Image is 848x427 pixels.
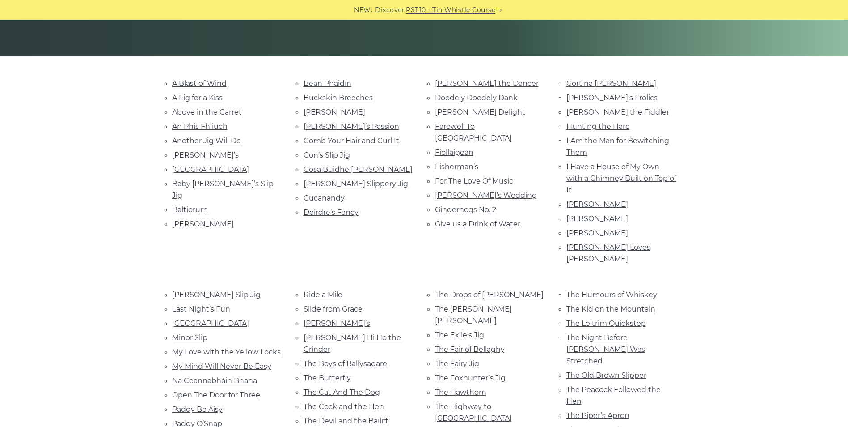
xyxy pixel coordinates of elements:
a: [PERSON_NAME] Loves [PERSON_NAME] [566,243,650,263]
a: The Cock and the Hen [304,402,384,411]
a: [GEOGRAPHIC_DATA] [172,165,249,174]
a: The Hawthorn [435,388,486,397]
a: [PERSON_NAME] [566,200,628,209]
a: For The Love Of Music [435,177,513,185]
a: [PERSON_NAME] the Fiddler [566,108,669,116]
a: Baby [PERSON_NAME]’s Slip Jig [172,179,274,200]
a: [PERSON_NAME] Slippery Jig [304,179,408,188]
a: Above in the Garret [172,108,242,116]
a: Deirdre’s Fancy [304,208,359,217]
a: Con’s Slip Jig [304,151,350,159]
a: Minor Slip [172,333,207,342]
a: Buckskin Breeches [304,94,373,102]
a: The Night Before [PERSON_NAME] Was Stretched [566,333,645,365]
a: [PERSON_NAME]’s Frolics [566,94,658,102]
a: The Old Brown Slipper [566,371,646,380]
a: The Boys of Ballysadare [304,359,387,368]
a: Bean Pháidín [304,79,351,88]
a: The Devil and the Bailiff [304,417,388,425]
a: [PERSON_NAME] [566,214,628,223]
a: The Fair of Bellaghy [435,345,505,354]
a: Last Night’s Fun [172,305,230,313]
a: The Peacock Followed the Hen [566,385,661,406]
a: My Love with the Yellow Locks [172,348,281,356]
span: NEW: [354,5,372,15]
a: Another Jig Will Do [172,137,241,145]
a: The Kid on the Mountain [566,305,655,313]
a: The Leitrim Quickstep [566,319,646,328]
a: The Humours of Whiskey [566,290,657,299]
a: I Am the Man for Bewitching Them [566,137,669,157]
span: Discover [375,5,405,15]
a: [PERSON_NAME] Slip Jig [172,290,261,299]
a: Cosa Buidhe [PERSON_NAME] [304,165,413,174]
a: Doodely Doodely Dank [435,94,518,102]
a: The Piper’s Apron [566,411,629,420]
a: [PERSON_NAME] [172,220,234,228]
a: The Exile’s Jig [435,331,484,339]
a: I Have a House of My Own with a Chimney Built on Top of It [566,162,676,194]
a: The Foxhunter’s Jig [435,374,506,382]
a: [GEOGRAPHIC_DATA] [172,319,249,328]
a: The [PERSON_NAME] [PERSON_NAME] [435,305,512,325]
a: [PERSON_NAME]’s Wedding [435,191,537,200]
a: [PERSON_NAME] [566,229,628,237]
a: [PERSON_NAME] Hi Ho the Grinder [304,333,401,354]
a: [PERSON_NAME]’s Passion [304,122,399,131]
a: Gort na [PERSON_NAME] [566,79,656,88]
a: Fiollaigean [435,148,473,157]
a: The Fairy Jig [435,359,479,368]
a: Baltiorum [172,205,208,214]
a: PST10 - Tin Whistle Course [406,5,495,15]
a: [PERSON_NAME] Delight [435,108,525,116]
a: A Fig for a Kiss [172,94,223,102]
a: [PERSON_NAME] [304,108,365,116]
a: My Mind Will Never Be Easy [172,362,271,371]
a: [PERSON_NAME]’s [304,319,370,328]
a: Hunting the Hare [566,122,630,131]
a: [PERSON_NAME] the Dancer [435,79,539,88]
a: Na Ceannabháin Bhana [172,376,257,385]
a: Farewell To [GEOGRAPHIC_DATA] [435,122,512,142]
a: The Cat And The Dog [304,388,380,397]
a: Cucanandy [304,194,345,202]
a: [PERSON_NAME]’s [172,151,239,159]
a: Paddy Be Aisy [172,405,223,414]
a: The Highway to [GEOGRAPHIC_DATA] [435,402,512,423]
a: A Blast of Wind [172,79,227,88]
a: Comb Your Hair and Curl It [304,137,399,145]
a: Slide from Grace [304,305,363,313]
a: Gingerhogs No. 2 [435,205,496,214]
a: Fisherman’s [435,162,478,171]
a: The Butterfly [304,374,351,382]
a: Open The Door for Three [172,391,260,399]
a: The Drops of [PERSON_NAME] [435,290,544,299]
a: An Phis Fhliuch [172,122,228,131]
a: Ride a Mile [304,290,342,299]
a: Give us a Drink of Water [435,220,520,228]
